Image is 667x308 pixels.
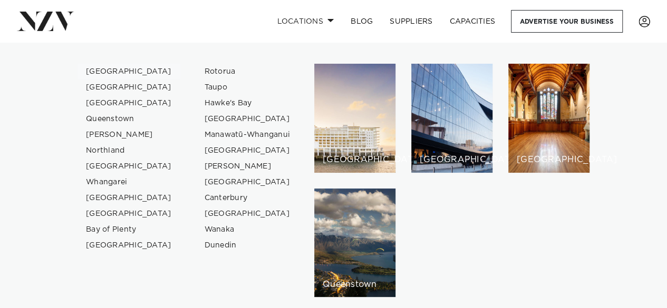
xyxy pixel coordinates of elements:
a: [PERSON_NAME] [78,127,180,143]
a: Hawke's Bay [196,95,299,111]
img: nzv-logo.png [17,12,74,31]
a: [GEOGRAPHIC_DATA] [78,95,180,111]
a: Northland [78,143,180,158]
a: Whangarei [78,174,180,190]
a: Locations [268,10,342,33]
a: [GEOGRAPHIC_DATA] [78,206,180,222]
a: Queenstown venues Queenstown [314,188,395,297]
a: Advertise your business [511,10,623,33]
a: Capacities [441,10,504,33]
a: [GEOGRAPHIC_DATA] [196,111,299,127]
a: Rotorua [196,64,299,80]
a: BLOG [342,10,381,33]
a: [GEOGRAPHIC_DATA] [78,237,180,253]
a: Bay of Plenty [78,222,180,237]
a: Canterbury [196,190,299,206]
a: [GEOGRAPHIC_DATA] [78,190,180,206]
h6: Queenstown [323,280,387,289]
a: Wellington venues [GEOGRAPHIC_DATA] [411,64,492,173]
a: Queenstown [78,111,180,127]
a: [PERSON_NAME] [196,158,299,174]
h6: [GEOGRAPHIC_DATA] [323,155,387,164]
a: Christchurch venues [GEOGRAPHIC_DATA] [508,64,589,173]
h6: [GEOGRAPHIC_DATA] [420,155,484,164]
a: [GEOGRAPHIC_DATA] [196,143,299,158]
a: [GEOGRAPHIC_DATA] [78,64,180,80]
a: Auckland venues [GEOGRAPHIC_DATA] [314,64,395,173]
a: SUPPLIERS [381,10,441,33]
h6: [GEOGRAPHIC_DATA] [517,155,581,164]
a: [GEOGRAPHIC_DATA] [78,158,180,174]
a: Dunedin [196,237,299,253]
a: [GEOGRAPHIC_DATA] [78,80,180,95]
a: [GEOGRAPHIC_DATA] [196,174,299,190]
a: Wanaka [196,222,299,237]
a: [GEOGRAPHIC_DATA] [196,206,299,222]
a: Taupo [196,80,299,95]
a: Manawatū-Whanganui [196,127,299,143]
